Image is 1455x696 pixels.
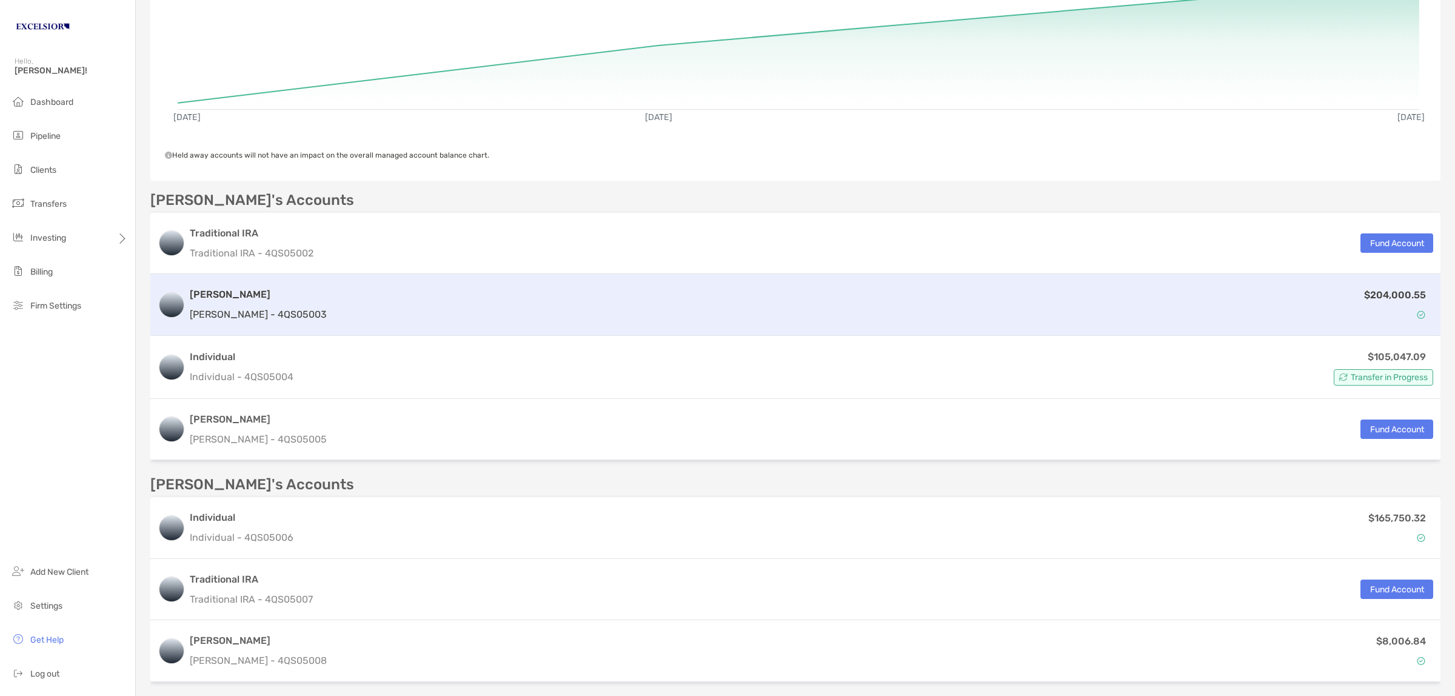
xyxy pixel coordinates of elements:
span: Add New Client [30,567,89,577]
p: [PERSON_NAME]'s Accounts [150,193,354,208]
img: logo account [159,516,184,540]
span: Pipeline [30,131,61,141]
h3: [PERSON_NAME] [190,634,327,648]
button: Fund Account [1360,233,1433,253]
span: Settings [30,601,62,611]
img: logo account [159,577,184,601]
p: [PERSON_NAME] - 4QS05003 [190,307,327,322]
p: $8,006.84 [1376,634,1426,649]
button: Fund Account [1360,580,1433,599]
span: Investing [30,233,66,243]
p: Individual - 4QS05006 [190,530,293,545]
p: Traditional IRA - 4QS05002 [190,246,313,261]
p: Individual - 4QS05004 [190,369,293,384]
p: [PERSON_NAME] - 4QS05008 [190,653,327,668]
img: firm-settings icon [11,298,25,312]
img: Zoe Logo [15,5,71,49]
img: logo account [159,355,184,380]
img: clients icon [11,162,25,176]
p: [PERSON_NAME]'s Accounts [150,477,354,492]
span: Log out [30,669,59,679]
img: logo account [159,293,184,317]
text: [DATE] [173,112,201,122]
span: Get Help [30,635,64,645]
h3: Traditional IRA [190,226,313,241]
span: [PERSON_NAME]! [15,65,128,76]
p: Traditional IRA - 4QS05007 [190,592,313,607]
span: Transfers [30,199,67,209]
p: $105,047.09 [1368,349,1426,364]
span: Billing [30,267,53,277]
img: dashboard icon [11,94,25,109]
h3: Traditional IRA [190,572,313,587]
img: add_new_client icon [11,564,25,578]
img: settings icon [11,598,25,612]
span: Held away accounts will not have an impact on the overall managed account balance chart. [165,151,489,159]
span: Dashboard [30,97,73,107]
img: Account Status icon [1339,373,1348,381]
img: Account Status icon [1417,534,1425,542]
h3: Individual [190,510,293,525]
img: transfers icon [11,196,25,210]
img: pipeline icon [11,128,25,142]
h3: [PERSON_NAME] [190,287,327,302]
img: investing icon [11,230,25,244]
img: Account Status icon [1417,657,1425,665]
h3: Individual [190,350,293,364]
img: logo account [159,417,184,441]
img: Account Status icon [1417,310,1425,319]
p: $204,000.55 [1364,287,1426,303]
span: Clients [30,165,56,175]
text: [DATE] [645,112,672,122]
img: logout icon [11,666,25,680]
p: [PERSON_NAME] - 4QS05005 [190,432,327,447]
span: Firm Settings [30,301,81,311]
img: billing icon [11,264,25,278]
img: logo account [159,639,184,663]
span: Transfer in Progress [1351,374,1428,381]
p: $165,750.32 [1368,510,1426,526]
button: Fund Account [1360,420,1433,439]
img: logo account [159,231,184,255]
h3: [PERSON_NAME] [190,412,327,427]
text: [DATE] [1397,112,1425,122]
img: get-help icon [11,632,25,646]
